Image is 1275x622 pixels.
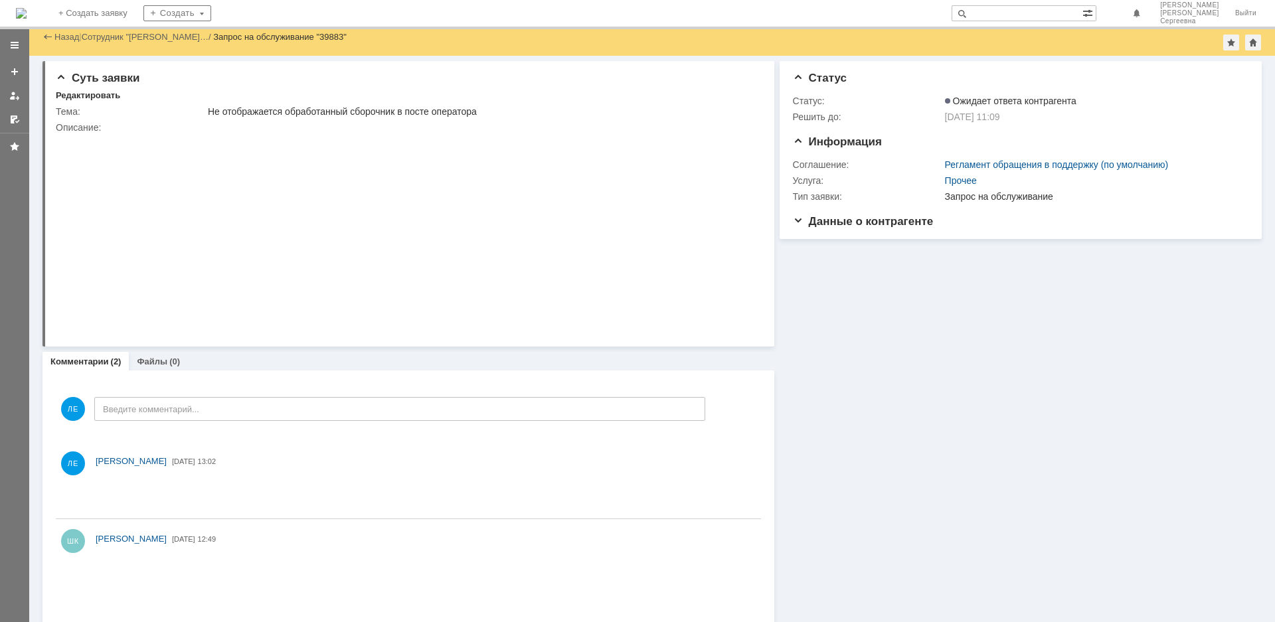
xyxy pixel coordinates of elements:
span: [DATE] [172,457,195,465]
a: Регламент обращения в поддержку (по умолчанию) [945,159,1169,170]
span: Информация [793,135,882,148]
div: (2) [111,356,122,366]
span: 12:49 [198,535,216,543]
span: [PERSON_NAME] [96,534,167,544]
span: [DATE] [172,535,195,543]
a: Создать заявку [4,61,25,82]
div: / [82,32,214,42]
span: [PERSON_NAME] [1160,9,1219,17]
a: [PERSON_NAME] [96,532,167,546]
a: Мои согласования [4,109,25,130]
div: Тип заявки: [793,191,942,202]
div: Тема: [56,106,205,117]
a: Перейти на домашнюю страницу [16,8,27,19]
span: Расширенный поиск [1082,6,1096,19]
span: Суть заявки [56,72,139,84]
a: [PERSON_NAME] [96,455,167,468]
div: Создать [143,5,211,21]
span: Сергеевна [1160,17,1219,25]
div: Запрос на обслуживание "39883" [213,32,347,42]
a: Назад [54,32,79,42]
div: Запрос на обслуживание [945,191,1242,202]
div: | [79,31,81,41]
a: Сотрудник "[PERSON_NAME]… [82,32,209,42]
div: Решить до: [793,112,942,122]
div: (0) [169,356,180,366]
div: Добавить в избранное [1223,35,1239,50]
span: [PERSON_NAME] [96,456,167,466]
span: [PERSON_NAME] [1160,1,1219,9]
span: [DATE] 11:09 [945,112,1000,122]
div: Описание: [56,122,756,133]
div: Услуга: [793,175,942,186]
a: Файлы [137,356,167,366]
a: Комментарии [50,356,109,366]
span: Данные о контрагенте [793,215,934,228]
div: Не отображается обработанный сборочник в посте оператора [208,106,754,117]
div: Сделать домашней страницей [1245,35,1261,50]
a: Мои заявки [4,85,25,106]
span: Ожидает ответа контрагента [945,96,1076,106]
a: Прочее [945,175,977,186]
div: Редактировать [56,90,120,101]
span: ЛЕ [61,397,85,421]
span: 13:02 [198,457,216,465]
div: Статус: [793,96,942,106]
span: Статус [793,72,847,84]
div: Соглашение: [793,159,942,170]
img: logo [16,8,27,19]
